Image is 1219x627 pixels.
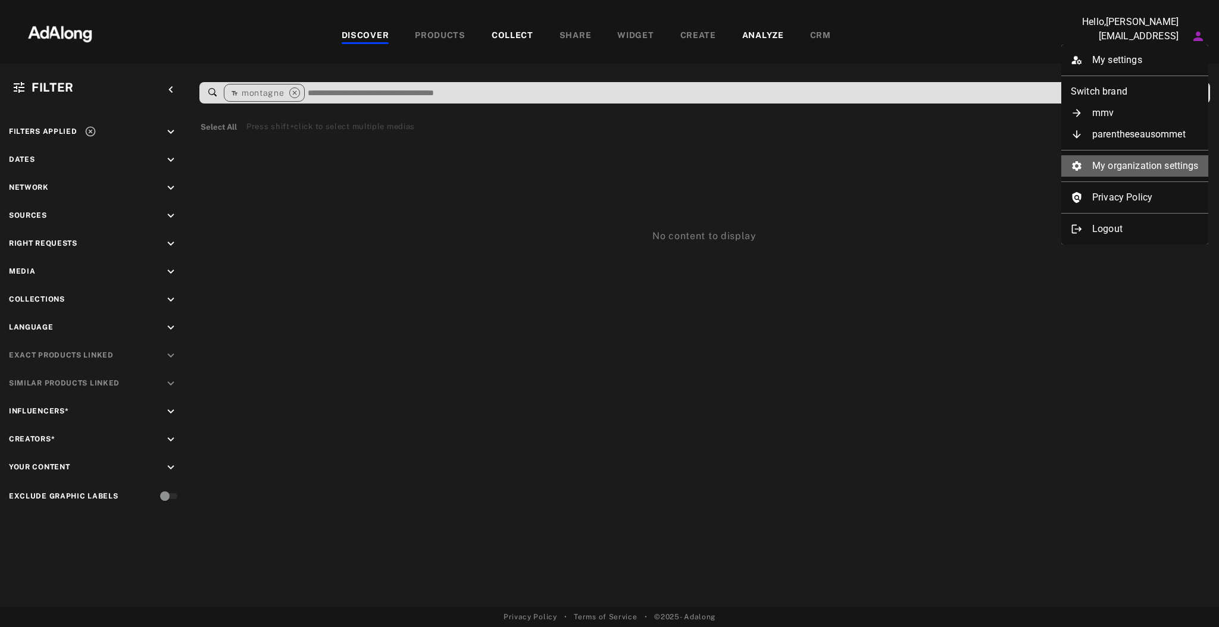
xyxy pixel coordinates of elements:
[1061,102,1208,124] li: mmv
[1061,187,1208,208] a: Privacy Policy
[1061,155,1208,177] li: My organization settings
[1061,81,1208,102] li: Switch brand
[1061,49,1208,71] li: My settings
[1159,570,1219,627] iframe: Chat Widget
[1159,570,1219,627] div: Widget de chat
[1061,218,1208,240] li: Logout
[1061,124,1208,145] li: parentheseausommet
